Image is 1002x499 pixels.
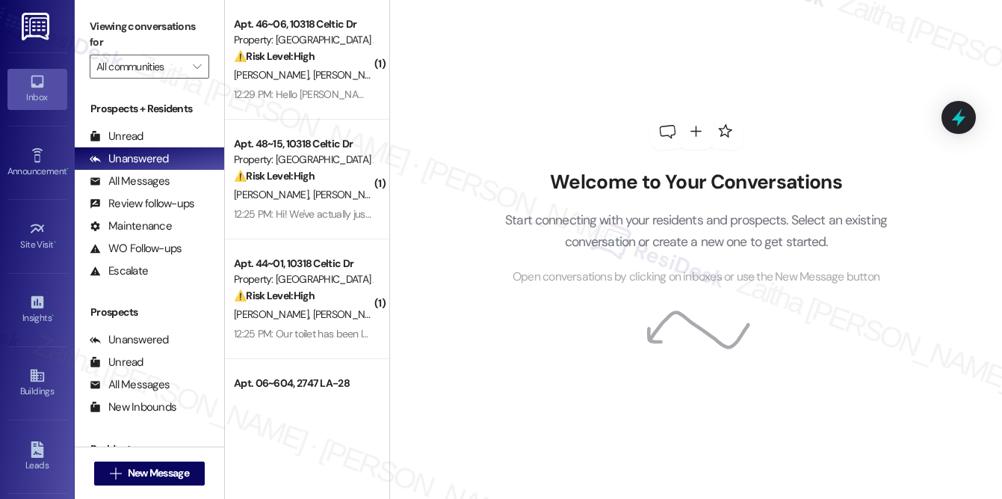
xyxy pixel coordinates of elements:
button: New Message [94,462,205,486]
div: Review follow-ups [90,196,194,212]
label: Viewing conversations for [90,15,209,55]
div: Apt. 48~15, 10318 Celtic Dr [234,136,372,152]
input: All communities [96,55,185,79]
img: ResiDesk Logo [22,13,52,40]
strong: ⚠️ Risk Level: High [234,169,315,183]
div: Unread [90,129,143,144]
i:  [193,61,201,73]
strong: ⚠️ Risk Level: High [234,289,315,302]
div: Apt. 44~01, 10318 Celtic Dr [234,256,372,272]
div: Residents [75,441,224,457]
div: Property: [PERSON_NAME][GEOGRAPHIC_DATA] Apartments [234,391,372,407]
span: [PERSON_NAME] [234,307,313,321]
div: All Messages [90,377,170,393]
div: Property: [GEOGRAPHIC_DATA] Apartments [234,32,372,48]
div: Unanswered [90,332,169,348]
a: Inbox [7,69,67,109]
a: Leads [7,437,67,477]
span: New Message [128,465,189,481]
div: Unanswered [90,151,169,167]
div: Prospects + Residents [75,101,224,117]
div: Maintenance [90,218,172,234]
strong: ⚠️ Risk Level: High [234,49,315,63]
span: • [54,237,56,248]
a: Site Visit • [7,216,67,257]
span: • [67,164,69,174]
span: [PERSON_NAME] [234,68,313,82]
p: Start connecting with your residents and prospects. Select an existing conversation or create a n... [483,209,910,252]
i:  [110,468,121,480]
div: Unread [90,355,143,370]
a: Buildings [7,363,67,403]
span: [PERSON_NAME] [313,307,388,321]
div: Property: [GEOGRAPHIC_DATA] Apartments [234,152,372,168]
h2: Welcome to Your Conversations [483,171,910,195]
span: Open conversations by clicking on inboxes or use the New Message button [513,268,879,287]
div: New Inbounds [90,399,176,415]
div: Apt. 46~06, 10318 Celtic Dr [234,16,372,32]
span: [PERSON_NAME] [234,188,313,201]
div: Apt. 06~604, 2747 LA-28 [234,376,372,391]
div: Escalate [90,263,148,279]
div: Prospects [75,304,224,320]
span: [PERSON_NAME] [313,188,388,201]
div: 12:25 PM: Our toilet has been leaking and no one has came to fix it in over a week! [234,327,586,340]
div: Property: [GEOGRAPHIC_DATA] Apartments [234,272,372,287]
a: Insights • [7,290,67,330]
div: All Messages [90,174,170,189]
span: [PERSON_NAME] [313,68,388,82]
div: WO Follow-ups [90,241,182,257]
span: • [52,310,54,321]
